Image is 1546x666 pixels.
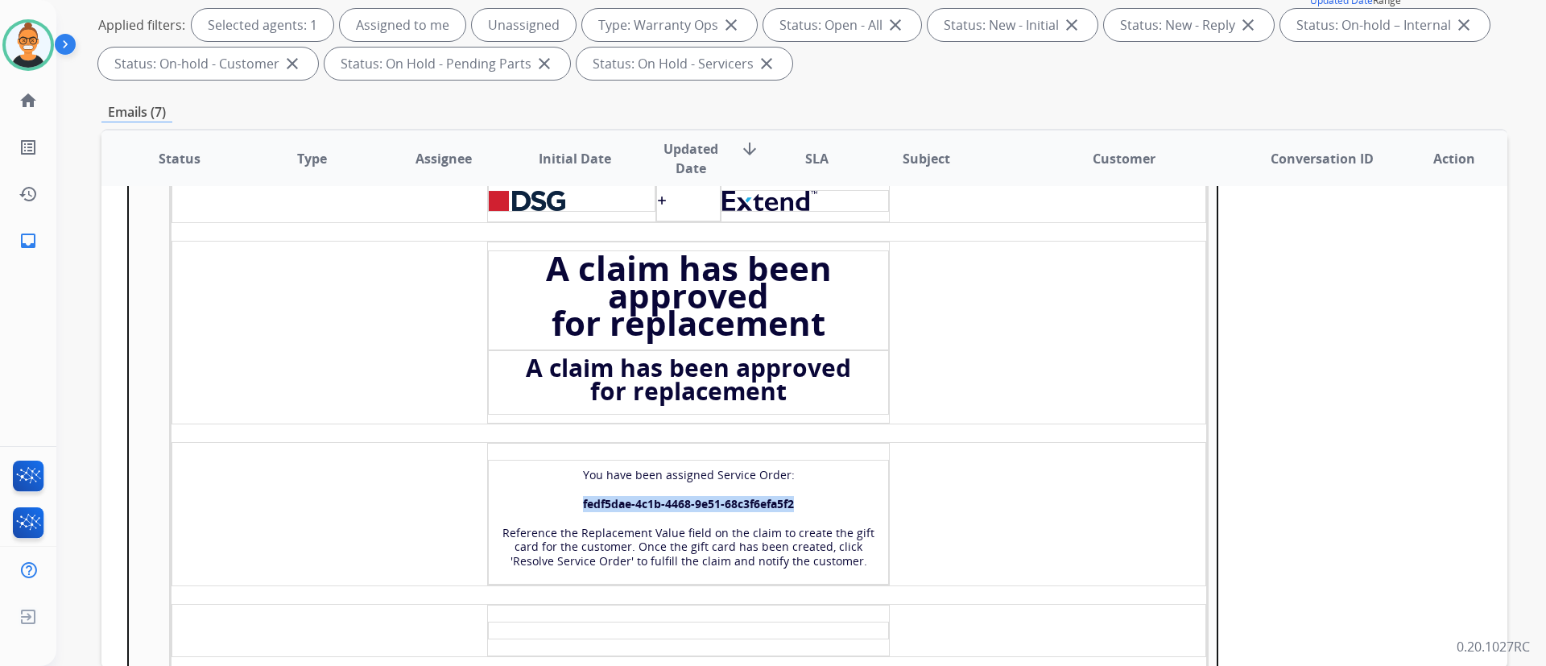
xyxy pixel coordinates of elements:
mat-icon: close [1238,15,1258,35]
th: Action [1375,130,1507,187]
span: A claim has been approved for replacement [546,245,832,345]
mat-icon: home [19,91,38,110]
img: Extend%E2%84%A2_color%20%281%29.png [722,191,817,211]
p: Applied filters: [98,15,185,35]
img: plus_1.png [657,184,667,217]
div: Status: On-hold – Internal [1280,9,1490,41]
mat-icon: close [757,54,776,73]
mat-icon: inbox [19,231,38,250]
span: Initial Date [539,149,611,168]
p: Emails (7) [101,102,172,122]
img: avatar [6,23,51,68]
mat-icon: close [283,54,302,73]
span: Updated Date [655,139,728,178]
span: SLA [805,149,829,168]
div: Assigned to me [340,9,465,41]
mat-icon: close [535,54,554,73]
span: A claim has been approved for replacement [526,351,851,407]
div: Status: On-hold - Customer [98,48,318,80]
mat-icon: close [1062,15,1081,35]
span: fedf5dae-4c1b-4468-9e51-68c3f6efa5f2 [583,496,794,511]
div: Status: On Hold - Servicers [577,48,792,80]
div: Status: Open - All [763,9,921,41]
mat-icon: arrow_downward [740,139,759,159]
mat-icon: history [19,184,38,204]
mat-icon: close [1454,15,1474,35]
mat-icon: close [721,15,741,35]
span: You have been assigned Service Order: [583,467,795,482]
p: 0.20.1027RC [1457,637,1530,656]
img: DSG logo [489,191,565,211]
div: Status: New - Reply [1104,9,1274,41]
span: Status [159,149,200,168]
span: Conversation ID [1271,149,1374,168]
span: Reference the Replacement Value field on the claim to create the gift card for the customer. Once... [502,525,874,569]
div: Status: On Hold - Pending Parts [324,48,570,80]
div: Selected agents: 1 [192,9,333,41]
div: Unassigned [472,9,576,41]
mat-icon: close [886,15,905,35]
span: Assignee [415,149,472,168]
span: Type [297,149,327,168]
span: Customer [1093,149,1155,168]
div: Type: Warranty Ops [582,9,757,41]
mat-icon: list_alt [19,138,38,157]
span: Subject [903,149,950,168]
div: Status: New - Initial [928,9,1097,41]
